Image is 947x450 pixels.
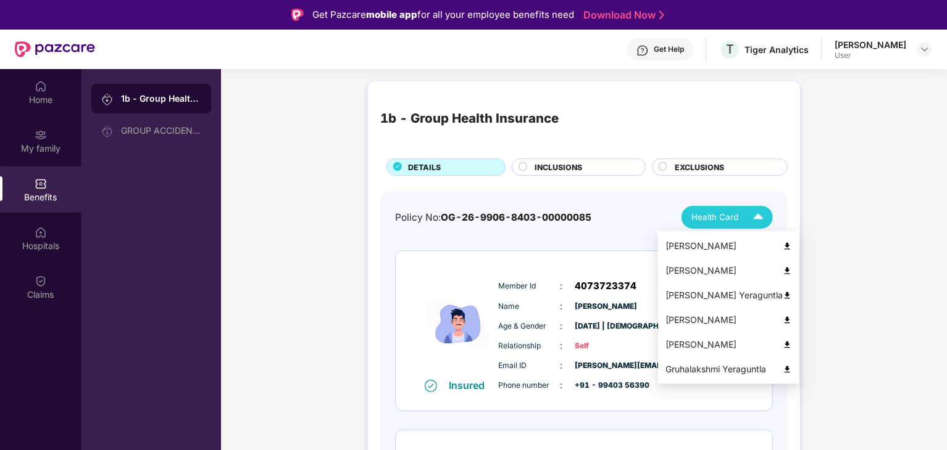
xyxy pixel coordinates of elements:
div: GROUP ACCIDENTAL INSURANCE [121,126,201,136]
span: Age & Gender [499,321,561,332]
img: svg+xml;base64,PHN2ZyB3aWR0aD0iMjAiIGhlaWdodD0iMjAiIHZpZXdCb3g9IjAgMCAyMCAyMCIgZmlsbD0ibm9uZSIgeG... [35,129,47,141]
div: Gruhalakshmi Yeraguntla [665,362,792,376]
img: svg+xml;base64,PHN2ZyB3aWR0aD0iMjAiIGhlaWdodD0iMjAiIHZpZXdCb3g9IjAgMCAyMCAyMCIgZmlsbD0ibm9uZSIgeG... [101,125,114,137]
span: : [561,339,563,353]
div: Policy No: [395,210,591,225]
img: Logo [291,9,304,21]
span: : [561,300,563,313]
span: EXCLUSIONS [675,162,724,173]
button: Health Card [682,206,773,229]
span: T [726,42,734,57]
span: +91 - 99403 56390 [575,380,637,391]
img: svg+xml;base64,PHN2ZyB3aWR0aD0iMjAiIGhlaWdodD0iMjAiIHZpZXdCb3g9IjAgMCAyMCAyMCIgZmlsbD0ibm9uZSIgeG... [101,93,114,105]
div: User [835,51,906,60]
span: INCLUSIONS [535,162,582,173]
span: Relationship [499,340,561,352]
span: : [561,279,563,293]
div: [PERSON_NAME] [665,239,792,253]
a: Download Now [583,9,661,22]
img: svg+xml;base64,PHN2ZyB4bWxucz0iaHR0cDovL3d3dy53My5vcmcvMjAwMC9zdmciIHdpZHRoPSI0OCIgaGVpZ2h0PSI0OC... [783,365,792,374]
div: Get Help [654,44,684,54]
span: DETAILS [408,162,441,173]
span: 4073723374 [575,279,637,293]
img: svg+xml;base64,PHN2ZyBpZD0iRHJvcGRvd24tMzJ4MzIiIHhtbG5zPSJodHRwOi8vd3d3LnczLm9yZy8yMDAwL3N2ZyIgd2... [920,44,930,54]
span: : [561,319,563,333]
img: svg+xml;base64,PHN2ZyB4bWxucz0iaHR0cDovL3d3dy53My5vcmcvMjAwMC9zdmciIHdpZHRoPSIxNiIgaGVpZ2h0PSIxNi... [425,380,437,392]
span: [DATE] | [DEMOGRAPHIC_DATA] [575,321,637,332]
span: Member Id [499,280,561,292]
span: [PERSON_NAME] [575,301,637,313]
span: Phone number [499,380,561,391]
img: icon [422,269,496,378]
div: [PERSON_NAME] Yeraguntla [665,288,792,302]
div: Tiger Analytics [745,44,809,55]
span: Email ID [499,360,561,372]
div: 1b - Group Health Insurance [380,108,559,128]
img: svg+xml;base64,PHN2ZyB4bWxucz0iaHR0cDovL3d3dy53My5vcmcvMjAwMC9zdmciIHdpZHRoPSI0OCIgaGVpZ2h0PSI0OC... [783,242,792,251]
img: svg+xml;base64,PHN2ZyB4bWxucz0iaHR0cDovL3d3dy53My5vcmcvMjAwMC9zdmciIHdpZHRoPSI0OCIgaGVpZ2h0PSI0OC... [783,291,792,300]
img: Stroke [659,9,664,22]
img: svg+xml;base64,PHN2ZyBpZD0iSG9tZSIgeG1sbnM9Imh0dHA6Ly93d3cudzMub3JnLzIwMDAvc3ZnIiB3aWR0aD0iMjAiIG... [35,80,47,92]
div: Insured [449,379,493,391]
img: svg+xml;base64,PHN2ZyBpZD0iSG9zcGl0YWxzIiB4bWxucz0iaHR0cDovL3d3dy53My5vcmcvMjAwMC9zdmciIHdpZHRoPS... [35,226,47,239]
img: svg+xml;base64,PHN2ZyB4bWxucz0iaHR0cDovL3d3dy53My5vcmcvMjAwMC9zdmciIHdpZHRoPSI0OCIgaGVpZ2h0PSI0OC... [783,340,792,350]
img: svg+xml;base64,PHN2ZyBpZD0iSGVscC0zMngzMiIgeG1sbnM9Imh0dHA6Ly93d3cudzMub3JnLzIwMDAvc3ZnIiB3aWR0aD... [636,44,649,57]
img: svg+xml;base64,PHN2ZyB4bWxucz0iaHR0cDovL3d3dy53My5vcmcvMjAwMC9zdmciIHdpZHRoPSI0OCIgaGVpZ2h0PSI0OC... [783,316,792,325]
span: Name [499,301,561,313]
img: New Pazcare Logo [15,41,95,57]
img: svg+xml;base64,PHN2ZyBpZD0iQ2xhaW0iIHhtbG5zPSJodHRwOi8vd3d3LnczLm9yZy8yMDAwL3N2ZyIgd2lkdGg9IjIwIi... [35,275,47,287]
span: Self [575,340,637,352]
strong: mobile app [366,9,417,20]
span: [PERSON_NAME][EMAIL_ADDRESS][DOMAIN_NAME] [575,360,637,372]
div: Get Pazcare for all your employee benefits need [312,7,574,22]
span: Health Card [691,211,738,224]
span: : [561,359,563,372]
div: 1b - Group Health Insurance [121,92,201,105]
img: svg+xml;base64,PHN2ZyBpZD0iQmVuZWZpdHMiIHhtbG5zPSJodHRwOi8vd3d3LnczLm9yZy8yMDAwL3N2ZyIgd2lkdGg9Ij... [35,178,47,190]
span: OG-26-9906-8403-00000085 [441,211,591,223]
img: svg+xml;base64,PHN2ZyB4bWxucz0iaHR0cDovL3d3dy53My5vcmcvMjAwMC9zdmciIHdpZHRoPSI0OCIgaGVpZ2h0PSI0OC... [783,266,792,276]
div: [PERSON_NAME] [665,264,792,277]
img: Icuh8uwCUCF+XjCZyLQsAKiDCM9HiE6CMYmKQaPGkZKaA32CAAACiQcFBJY0IsAAAAASUVORK5CYII= [748,207,769,228]
div: [PERSON_NAME] [665,338,792,351]
div: [PERSON_NAME] [665,313,792,327]
div: [PERSON_NAME] [835,39,906,51]
span: : [561,378,563,392]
